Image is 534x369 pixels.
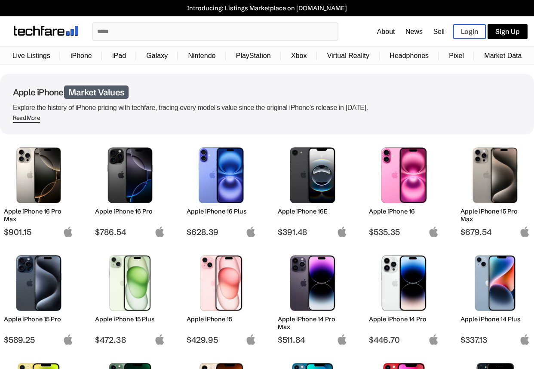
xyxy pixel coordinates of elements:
[369,335,439,345] span: $446.70
[95,335,165,345] span: $472.38
[460,207,530,223] h2: Apple iPhone 15 Pro Max
[10,255,67,311] img: iPhone 15 Pro
[428,226,439,237] img: apple-logo
[187,335,256,345] span: $429.95
[274,251,351,345] a: iPhone 14 Pro Max Apple iPhone 14 Pro Max $511.84 apple-logo
[385,48,433,64] a: Headphones
[337,334,347,345] img: apple-logo
[278,315,347,331] h2: Apple iPhone 14 Pro Max
[193,147,250,203] img: iPhone 16 Plus
[232,48,275,64] a: PlayStation
[101,147,158,203] img: iPhone 16 Pro
[519,226,530,237] img: apple-logo
[108,48,130,64] a: iPad
[445,48,468,64] a: Pixel
[519,334,530,345] img: apple-logo
[95,315,165,323] h2: Apple iPhone 15 Plus
[142,48,172,64] a: Galaxy
[63,226,74,237] img: apple-logo
[278,335,347,345] span: $511.84
[428,334,439,345] img: apple-logo
[433,28,445,35] a: Sell
[287,48,311,64] a: Xbox
[488,24,528,39] a: Sign Up
[457,143,534,237] a: iPhone 15 Pro Max Apple iPhone 15 Pro Max $679.54 apple-logo
[4,227,74,237] span: $901.15
[480,48,526,64] a: Market Data
[10,147,67,203] img: iPhone 16 Pro Max
[4,207,74,223] h2: Apple iPhone 16 Pro Max
[278,227,347,237] span: $391.48
[365,143,442,237] a: iPhone 16 Apple iPhone 16 $535.35 apple-logo
[284,147,341,203] img: iPhone 16E
[91,251,169,345] a: iPhone 15 Plus Apple iPhone 15 Plus $472.38 apple-logo
[95,207,165,215] h2: Apple iPhone 16 Pro
[64,85,129,99] span: Market Values
[284,255,341,311] img: iPhone 14 Pro Max
[14,26,78,36] img: techfare logo
[375,255,432,311] img: iPhone 14 Pro
[183,143,260,237] a: iPhone 16 Plus Apple iPhone 16 Plus $628.39 apple-logo
[467,147,524,203] img: iPhone 15 Pro Max
[4,4,530,12] a: Introducing: Listings Marketplace on [DOMAIN_NAME]
[377,28,395,35] a: About
[193,255,250,311] img: iPhone 15
[8,48,55,64] a: Live Listings
[66,48,96,64] a: iPhone
[375,147,432,203] img: iPhone 16
[13,114,40,123] span: Read More
[154,334,165,345] img: apple-logo
[95,227,165,237] span: $786.54
[13,102,521,114] p: Explore the history of iPhone pricing with techfare, tracing every model's value since the origin...
[405,28,423,35] a: News
[453,24,486,39] a: Login
[460,315,530,323] h2: Apple iPhone 14 Plus
[369,207,439,215] h2: Apple iPhone 16
[63,334,74,345] img: apple-logo
[369,227,439,237] span: $535.35
[365,251,442,345] a: iPhone 14 Pro Apple iPhone 14 Pro $446.70 apple-logo
[187,315,256,323] h2: Apple iPhone 15
[4,335,74,345] span: $589.25
[457,251,534,345] a: iPhone 14 Plus Apple iPhone 14 Plus $337.13 apple-logo
[13,87,521,98] h1: Apple iPhone
[337,226,347,237] img: apple-logo
[187,207,256,215] h2: Apple iPhone 16 Plus
[183,251,260,345] a: iPhone 15 Apple iPhone 15 $429.95 apple-logo
[460,335,530,345] span: $337.13
[246,226,256,237] img: apple-logo
[278,207,347,215] h2: Apple iPhone 16E
[13,114,40,122] div: Read More
[4,315,74,323] h2: Apple iPhone 15 Pro
[467,255,524,311] img: iPhone 14 Plus
[91,143,169,237] a: iPhone 16 Pro Apple iPhone 16 Pro $786.54 apple-logo
[274,143,351,237] a: iPhone 16E Apple iPhone 16E $391.48 apple-logo
[460,227,530,237] span: $679.54
[154,226,165,237] img: apple-logo
[101,255,158,311] img: iPhone 15 Plus
[246,334,256,345] img: apple-logo
[369,315,439,323] h2: Apple iPhone 14 Pro
[184,48,220,64] a: Nintendo
[187,227,256,237] span: $628.39
[323,48,374,64] a: Virtual Reality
